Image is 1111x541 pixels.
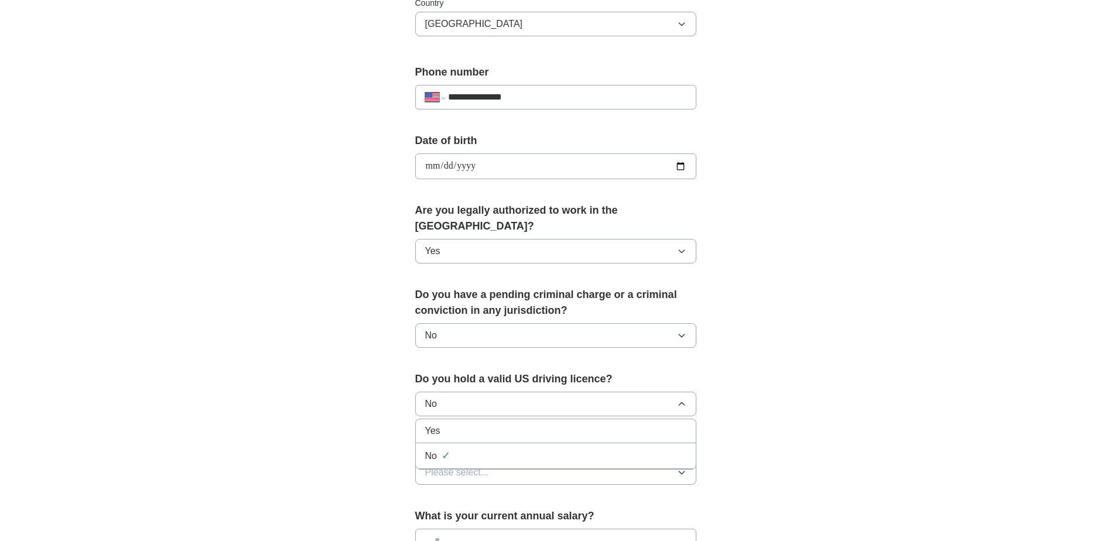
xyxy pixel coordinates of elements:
[425,449,437,463] span: No
[425,328,437,343] span: No
[415,508,696,524] label: What is your current annual salary?
[415,64,696,80] label: Phone number
[425,424,440,438] span: Yes
[415,371,696,387] label: Do you hold a valid US driving licence?
[415,203,696,234] label: Are you legally authorized to work in the [GEOGRAPHIC_DATA]?
[415,239,696,263] button: Yes
[442,448,450,464] span: ✓
[425,244,440,258] span: Yes
[425,397,437,411] span: No
[415,392,696,416] button: No
[415,133,696,149] label: Date of birth
[425,17,523,31] span: [GEOGRAPHIC_DATA]
[425,465,489,480] span: Please select...
[415,287,696,319] label: Do you have a pending criminal charge or a criminal conviction in any jurisdiction?
[415,460,696,485] button: Please select...
[415,323,696,348] button: No
[415,12,696,36] button: [GEOGRAPHIC_DATA]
